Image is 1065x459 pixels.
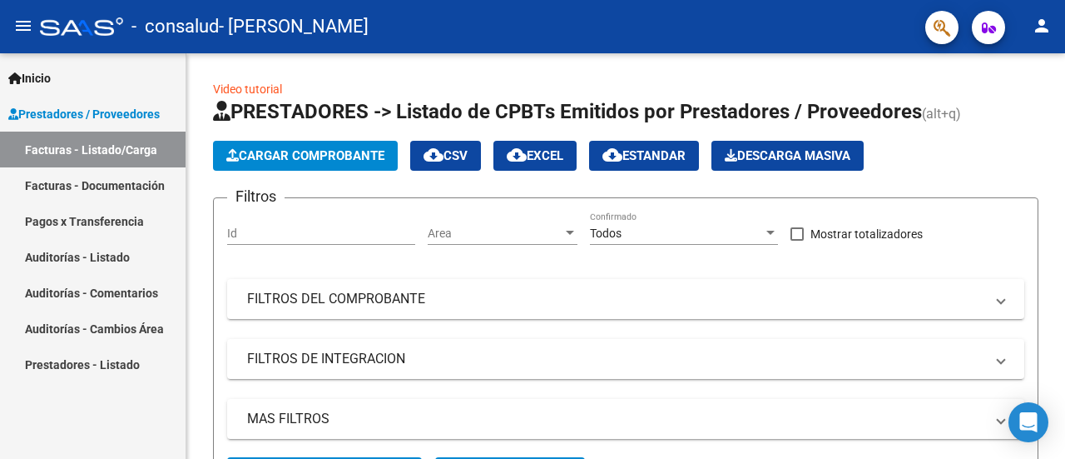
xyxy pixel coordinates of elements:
[247,290,984,308] mat-panel-title: FILTROS DEL COMPROBANTE
[602,145,622,165] mat-icon: cloud_download
[227,185,285,208] h3: Filtros
[711,141,864,171] app-download-masive: Descarga masiva de comprobantes (adjuntos)
[589,141,699,171] button: Estandar
[247,350,984,368] mat-panel-title: FILTROS DE INTEGRACION
[602,148,686,163] span: Estandar
[131,8,219,45] span: - consalud
[247,410,984,428] mat-panel-title: MAS FILTROS
[493,141,577,171] button: EXCEL
[507,145,527,165] mat-icon: cloud_download
[13,16,33,36] mat-icon: menu
[1032,16,1052,36] mat-icon: person
[213,141,398,171] button: Cargar Comprobante
[1008,402,1048,442] div: Open Intercom Messenger
[227,399,1024,439] mat-expansion-panel-header: MAS FILTROS
[8,105,160,123] span: Prestadores / Proveedores
[507,148,563,163] span: EXCEL
[810,224,923,244] span: Mostrar totalizadores
[227,339,1024,379] mat-expansion-panel-header: FILTROS DE INTEGRACION
[213,82,282,96] a: Video tutorial
[226,148,384,163] span: Cargar Comprobante
[590,227,622,240] span: Todos
[424,145,443,165] mat-icon: cloud_download
[8,69,51,87] span: Inicio
[922,106,961,122] span: (alt+q)
[428,227,562,241] span: Area
[213,100,922,123] span: PRESTADORES -> Listado de CPBTs Emitidos por Prestadores / Proveedores
[227,279,1024,319] mat-expansion-panel-header: FILTROS DEL COMPROBANTE
[424,148,468,163] span: CSV
[711,141,864,171] button: Descarga Masiva
[725,148,850,163] span: Descarga Masiva
[219,8,369,45] span: - [PERSON_NAME]
[410,141,481,171] button: CSV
